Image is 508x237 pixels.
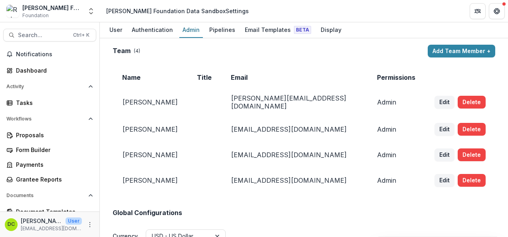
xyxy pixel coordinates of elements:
div: Grantee Reports [16,175,90,184]
a: Proposals [3,128,96,142]
td: Permissions [367,67,425,88]
button: Delete [458,148,486,161]
td: Email [221,67,367,88]
td: [PERSON_NAME][EMAIL_ADDRESS][DOMAIN_NAME] [221,88,367,117]
button: Open Documents [3,189,96,202]
span: Workflows [6,116,85,122]
button: Add Team Member + [428,45,495,57]
img: Robert W Plaster Foundation Data Sandbox [6,5,19,18]
div: Ctrl + K [71,31,91,39]
button: Delete [458,174,486,187]
div: Document Templates [16,207,90,216]
button: Open Workflows [3,113,96,125]
h2: Team [113,47,131,55]
a: Display [317,22,345,38]
span: Search... [18,32,68,39]
td: [EMAIL_ADDRESS][DOMAIN_NAME] [221,168,367,193]
td: Admin [367,88,425,117]
td: Admin [367,142,425,168]
a: Payments [3,158,96,171]
div: Email Templates [242,24,314,36]
td: [PERSON_NAME] [113,168,187,193]
button: Partners [470,3,486,19]
div: Dashboard [16,66,90,75]
span: Beta [294,26,311,34]
span: Foundation [22,12,49,19]
div: Dolly Clement [8,222,15,227]
a: Dashboard [3,64,96,77]
a: Authentication [129,22,176,38]
p: User [65,217,82,225]
span: Notifications [16,51,93,58]
div: Display [317,24,345,36]
nav: breadcrumb [103,5,252,17]
button: Edit [435,96,454,109]
div: Admin [179,24,203,36]
a: Email Templates Beta [242,22,314,38]
div: Form Builder [16,146,90,154]
button: Search... [3,29,96,41]
a: Pipelines [206,22,238,38]
div: Proposals [16,131,90,139]
a: Tasks [3,96,96,109]
td: [PERSON_NAME] [113,142,187,168]
span: Activity [6,84,85,89]
a: Document Templates [3,205,96,218]
button: Get Help [489,3,505,19]
button: Edit [435,148,454,161]
div: Pipelines [206,24,238,36]
td: Title [187,67,221,88]
div: Payments [16,160,90,169]
a: Grantee Reports [3,173,96,186]
button: More [85,220,95,229]
p: [PERSON_NAME] [21,217,62,225]
div: [PERSON_NAME] Foundation Data Sandbox [22,4,82,12]
button: Open Activity [3,80,96,93]
button: Delete [458,123,486,136]
div: Tasks [16,99,90,107]
button: Delete [458,96,486,109]
td: [PERSON_NAME] [113,88,187,117]
button: Notifications [3,48,96,61]
div: User [106,24,125,36]
button: Open entity switcher [85,3,97,19]
td: Name [113,67,187,88]
a: User [106,22,125,38]
div: [PERSON_NAME] Foundation Data Sandbox Settings [106,7,249,15]
button: Edit [435,174,454,187]
h2: Global Configurations [113,209,182,217]
td: [EMAIL_ADDRESS][DOMAIN_NAME] [221,142,367,168]
a: Admin [179,22,203,38]
span: Documents [6,193,85,198]
td: Admin [367,117,425,142]
td: Admin [367,168,425,193]
button: Edit [435,123,454,136]
a: Form Builder [3,143,96,156]
p: ( 4 ) [134,47,140,55]
td: [PERSON_NAME] [113,117,187,142]
td: [EMAIL_ADDRESS][DOMAIN_NAME] [221,117,367,142]
div: Authentication [129,24,176,36]
p: [EMAIL_ADDRESS][DOMAIN_NAME] [21,225,82,232]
